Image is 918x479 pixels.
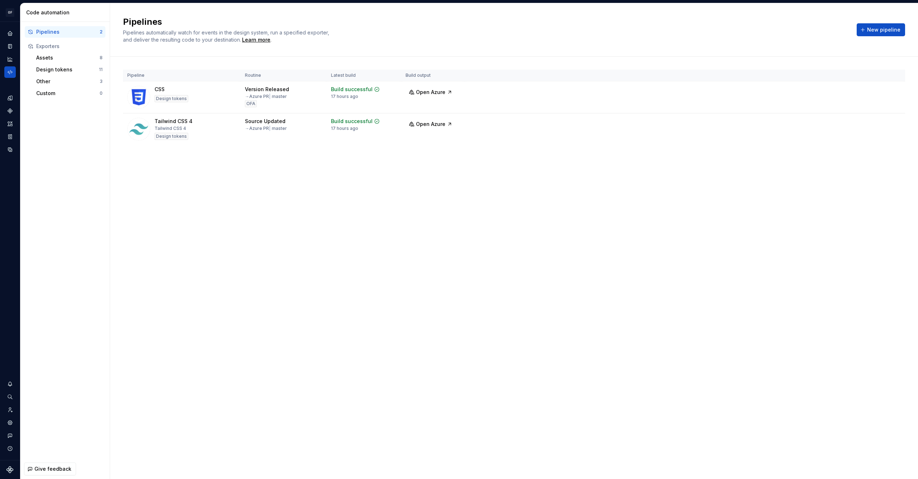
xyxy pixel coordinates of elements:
div: OF [6,8,14,17]
button: Other3 [33,76,105,87]
a: Storybook stories [4,131,16,142]
a: Analytics [4,53,16,65]
button: Open Azure [406,118,456,131]
span: Pipelines automatically watch for events in the design system, run a specified exporter, and deli... [123,29,331,43]
th: Pipeline [123,70,241,81]
div: Design tokens [155,95,188,102]
a: Assets [4,118,16,130]
div: → Azure PR master [245,94,287,99]
div: 0 [100,90,103,96]
div: Design tokens [36,66,99,73]
h2: Pipelines [123,16,848,28]
button: Pipelines2 [25,26,105,38]
div: Custom [36,90,100,97]
span: New pipeline [867,26,900,33]
button: Contact support [4,430,16,441]
div: 11 [99,67,103,72]
span: Open Azure [416,89,445,96]
svg: Supernova Logo [6,466,14,473]
button: Design tokens11 [33,64,105,75]
span: | [269,94,271,99]
button: Notifications [4,378,16,390]
div: 8 [100,55,103,61]
span: . [241,37,271,43]
a: Code automation [4,66,16,78]
a: Components [4,105,16,117]
button: OF [1,5,19,20]
button: New pipeline [857,23,905,36]
th: Routine [241,70,327,81]
a: Invite team [4,404,16,415]
a: Learn more [242,36,270,43]
div: Pipelines [36,28,100,36]
a: Design tokens [4,92,16,104]
a: Open Azure [406,122,456,128]
div: OFA [245,100,257,107]
div: → Azure PR master [245,126,287,131]
a: Data sources [4,144,16,155]
div: Build successful [331,118,373,125]
button: Give feedback [24,462,76,475]
button: Custom0 [33,88,105,99]
span: Give feedback [34,465,71,473]
div: Build successful [331,86,373,93]
div: 17 hours ago [331,94,358,99]
div: 2 [100,29,103,35]
div: Code automation [26,9,107,16]
div: 3 [100,79,103,84]
div: Design tokens [155,133,188,140]
div: Other [36,78,100,85]
button: Search ⌘K [4,391,16,403]
button: Assets8 [33,52,105,64]
a: Documentation [4,41,16,52]
div: Tailwind CSS 4 [155,126,186,131]
div: Assets [36,54,100,61]
a: Settings [4,417,16,428]
div: Exporters [36,43,103,50]
th: Build output [401,70,464,81]
button: Open Azure [406,86,456,99]
span: Open Azure [416,121,445,128]
th: Latest build [327,70,401,81]
a: Open Azure [406,90,456,96]
div: Version Released [245,86,289,93]
span: | [269,126,271,131]
div: 17 hours ago [331,126,358,131]
div: Tailwind CSS 4 [155,118,193,125]
div: Source Updated [245,118,285,125]
div: CSS [155,86,165,93]
a: Home [4,28,16,39]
